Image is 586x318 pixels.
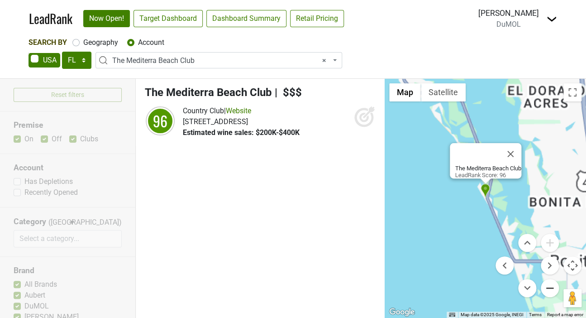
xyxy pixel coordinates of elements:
button: Move up [518,234,536,252]
div: | [183,106,300,116]
b: The Mediterra Beach Club [455,165,521,172]
a: Terms (opens in new tab) [529,312,542,317]
label: Geography [83,37,118,48]
button: Zoom in [541,234,559,252]
span: The Mediterra Beach Club [95,52,342,68]
button: Toggle fullscreen view [563,83,581,101]
div: LeadRank Score: 96 [455,165,521,178]
button: Map camera controls [563,256,581,275]
a: Website [226,106,251,115]
a: Open this area in Google Maps (opens a new window) [387,306,417,318]
span: Remove all items [322,55,326,66]
label: Account [138,37,164,48]
button: Close [500,143,521,165]
span: Country Club [183,106,224,115]
a: Dashboard Summary [206,10,286,27]
span: The Mediterra Beach Club [145,86,272,99]
a: Target Dashboard [133,10,203,27]
img: Dropdown Menu [546,14,557,24]
button: Move left [495,256,514,275]
button: Zoom out [541,279,559,297]
div: [PERSON_NAME] [478,7,539,19]
span: The Mediterra Beach Club [112,55,331,66]
a: Retail Pricing [290,10,344,27]
a: LeadRank [29,9,72,28]
span: [STREET_ADDRESS] [183,117,248,126]
span: | $$$ [275,86,302,99]
button: Show street map [389,83,421,101]
div: The Mediterra Beach Club [481,183,490,198]
button: Keyboard shortcuts [449,312,455,318]
button: Move right [541,256,559,275]
button: Drag Pegman onto the map to open Street View [563,289,581,307]
span: Estimated wine sales: $200K-$400K [183,128,300,137]
a: Report a map error [547,312,583,317]
span: Search By [29,38,67,47]
span: Map data ©2025 Google, INEGI [461,312,524,317]
a: Now Open! [83,10,130,27]
span: DuMOL [496,20,521,29]
button: Show satellite imagery [421,83,466,101]
button: Move down [518,279,536,297]
img: Google [387,306,417,318]
div: 96 [147,107,174,135]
